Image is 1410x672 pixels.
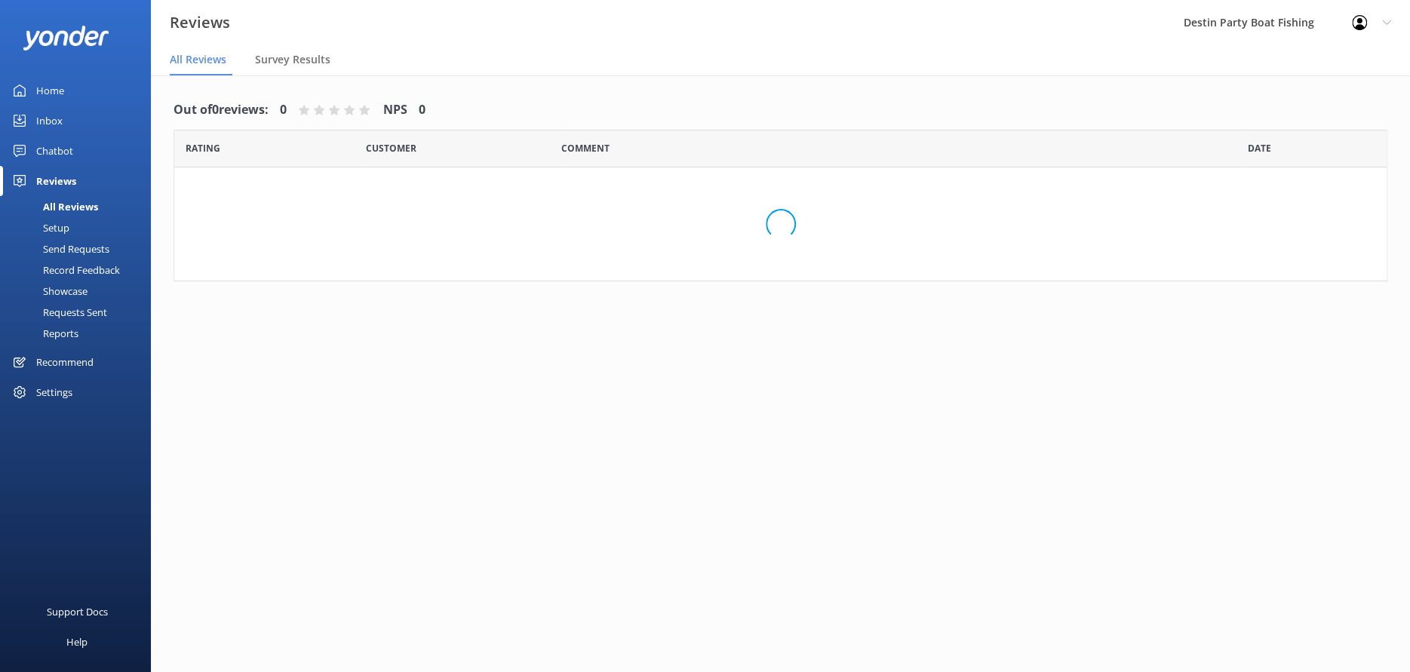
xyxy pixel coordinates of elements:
a: All Reviews [9,196,151,217]
span: Date [366,141,416,155]
a: Setup [9,217,151,238]
div: Requests Sent [9,302,107,323]
div: Send Requests [9,238,109,259]
div: Inbox [36,106,63,136]
a: Record Feedback [9,259,151,281]
a: Send Requests [9,238,151,259]
div: Home [36,75,64,106]
h4: NPS [383,100,407,120]
h3: Reviews [170,11,230,35]
div: Help [66,627,88,657]
span: Date [186,141,220,155]
div: Showcase [9,281,88,302]
span: Date [1248,141,1271,155]
h4: 0 [280,100,287,120]
div: Support Docs [47,597,108,627]
h4: Out of 0 reviews: [174,100,269,120]
a: Requests Sent [9,302,151,323]
div: All Reviews [9,196,98,217]
a: Reports [9,323,151,344]
h4: 0 [419,100,425,120]
div: Settings [36,377,72,407]
div: Chatbot [36,136,73,166]
span: All Reviews [170,52,226,67]
div: Reviews [36,166,76,196]
div: Setup [9,217,69,238]
div: Reports [9,323,78,344]
span: Question [561,141,610,155]
div: Recommend [36,347,94,377]
span: Survey Results [255,52,330,67]
a: Showcase [9,281,151,302]
img: yonder-white-logo.png [23,26,109,51]
div: Record Feedback [9,259,120,281]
